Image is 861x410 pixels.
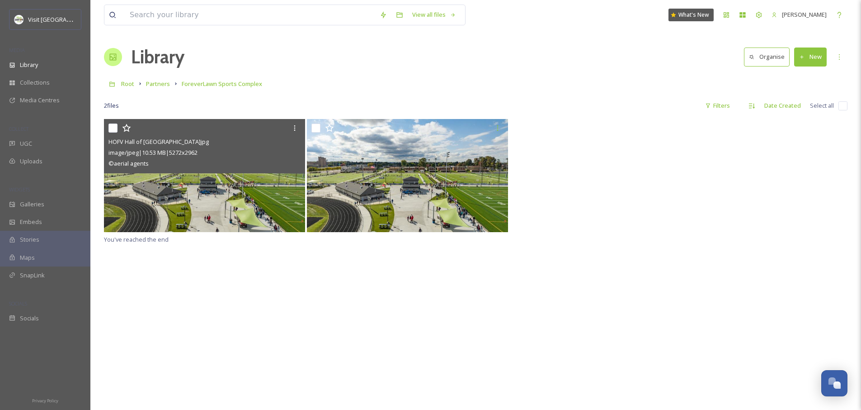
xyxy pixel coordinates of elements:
a: Root [121,78,134,89]
button: New [794,48,827,66]
img: FLSC.jpeg [307,119,508,232]
a: View all files [408,6,461,24]
span: HOFV Hall of [GEOGRAPHIC_DATA]jpg [108,138,209,146]
span: Collections [20,78,50,87]
input: Search your library [125,5,375,25]
span: Embeds [20,218,42,226]
span: image/jpeg | 10.53 MB | 5272 x 2962 [108,148,198,157]
span: Galleries [20,200,44,209]
span: Maps [20,253,35,262]
a: Library [131,43,184,71]
span: [PERSON_NAME] [782,10,827,19]
div: Date Created [760,97,805,114]
a: Privacy Policy [32,395,58,405]
span: Partners [146,80,170,88]
span: You've reached the end [104,235,169,243]
span: Stories [20,235,39,244]
img: HOFV Hall of Fame Village Sports Field Complex.jpg [104,119,305,232]
span: Socials [20,314,39,323]
span: Privacy Policy [32,398,58,404]
button: Organise [744,48,790,66]
a: What's New [668,9,714,21]
span: Media Centres [20,96,60,105]
span: © aerial agents [108,159,149,167]
span: Select all [810,101,834,110]
a: Partners [146,78,170,89]
div: Filters [701,97,734,114]
span: 2 file s [104,101,119,110]
a: [PERSON_NAME] [767,6,831,24]
a: ForeverLawn Sports Complex [182,78,262,89]
span: Library [20,61,38,69]
span: Uploads [20,157,42,166]
span: UGC [20,139,32,148]
span: Visit [GEOGRAPHIC_DATA] [28,15,98,24]
span: SnapLink [20,271,45,280]
span: MEDIA [9,47,25,53]
span: WIDGETS [9,186,30,193]
img: download.jpeg [14,15,24,24]
a: Organise [744,48,794,66]
span: SOCIALS [9,300,27,307]
span: Root [121,80,134,88]
button: Open Chat [821,370,847,396]
span: ForeverLawn Sports Complex [182,80,262,88]
span: COLLECT [9,125,28,132]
